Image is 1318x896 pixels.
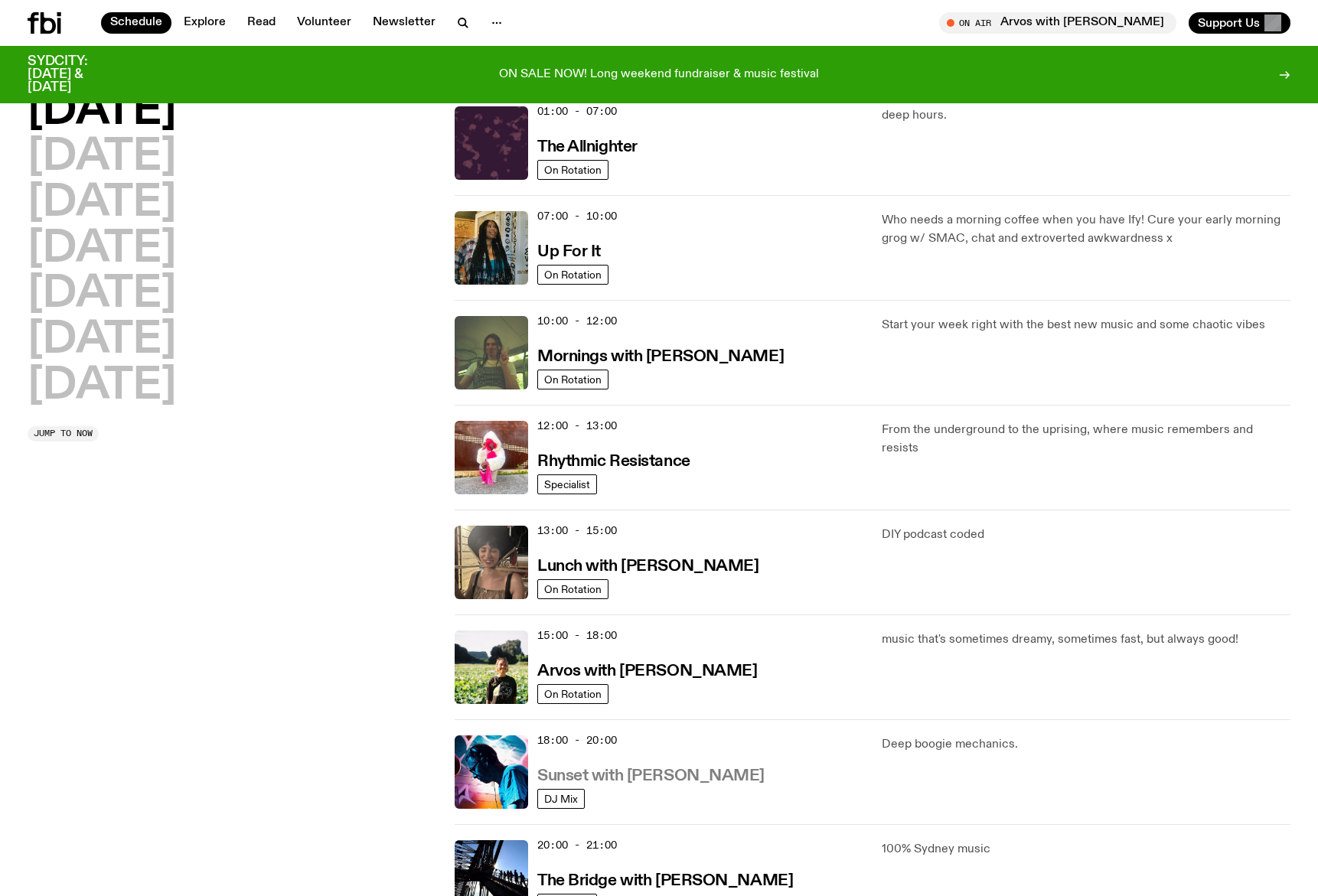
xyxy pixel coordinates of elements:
button: [DATE] [28,319,176,362]
h3: Sunset with [PERSON_NAME] [537,768,765,784]
a: Volunteer [288,12,360,34]
h3: Arvos with [PERSON_NAME] [537,663,757,679]
img: Jim Kretschmer in a really cute outfit with cute braids, standing on a train holding up a peace s... [455,316,528,389]
button: [DATE] [28,136,176,179]
h3: The Bridge with [PERSON_NAME] [537,873,793,889]
a: Arvos with [PERSON_NAME] [537,660,757,679]
p: DIY podcast coded [882,526,1290,544]
a: Newsletter [364,12,445,34]
p: deep hours. [882,106,1290,125]
img: Bri is smiling and wearing a black t-shirt. She is standing in front of a lush, green field. Ther... [455,630,528,704]
p: 100% Sydney music [882,840,1290,859]
span: 13:00 - 15:00 [537,523,617,538]
a: DJ Mix [537,789,585,809]
span: 10:00 - 12:00 [537,314,617,328]
h3: SYDCITY: [DATE] & [DATE] [28,55,126,94]
a: On Rotation [537,370,608,389]
h3: Rhythmic Resistance [537,454,690,470]
span: On Rotation [544,373,602,385]
h3: Mornings with [PERSON_NAME] [537,349,784,365]
button: Jump to now [28,426,99,441]
a: On Rotation [537,160,608,180]
span: 01:00 - 07:00 [537,104,617,119]
a: On Rotation [537,579,608,599]
a: Rhythmic Resistance [537,451,690,470]
img: Attu crouches on gravel in front of a brown wall. They are wearing a white fur coat with a hood, ... [455,421,528,494]
img: Simon Caldwell stands side on, looking downwards. He has headphones on. Behind him is a brightly ... [455,735,528,809]
a: Mornings with [PERSON_NAME] [537,346,784,365]
button: On AirArvos with [PERSON_NAME] [939,12,1176,34]
span: DJ Mix [544,793,578,804]
button: [DATE] [28,365,176,408]
p: Start your week right with the best new music and some chaotic vibes [882,316,1290,334]
button: [DATE] [28,90,176,133]
p: ON SALE NOW! Long weekend fundraiser & music festival [499,68,819,82]
button: Support Us [1189,12,1290,34]
button: [DATE] [28,273,176,316]
a: Read [238,12,285,34]
p: Who needs a morning coffee when you have Ify! Cure your early morning grog w/ SMAC, chat and extr... [882,211,1290,248]
span: On Rotation [544,688,602,699]
span: 15:00 - 18:00 [537,628,617,643]
a: On Rotation [537,684,608,704]
p: music that's sometimes dreamy, sometimes fast, but always good! [882,630,1290,649]
h3: Lunch with [PERSON_NAME] [537,559,759,575]
p: Deep boogie mechanics. [882,735,1290,754]
span: Jump to now [34,429,93,438]
a: On Rotation [537,265,608,285]
a: The Allnighter [537,136,638,155]
a: Sunset with [PERSON_NAME] [537,765,765,784]
a: Explore [175,12,235,34]
span: Specialist [544,478,590,490]
button: [DATE] [28,228,176,271]
p: From the underground to the uprising, where music remembers and resists [882,421,1290,458]
a: The Bridge with [PERSON_NAME] [537,870,793,889]
span: On Rotation [544,583,602,595]
a: Lunch with [PERSON_NAME] [537,556,759,575]
a: Up For It [537,241,601,260]
a: Specialist [537,474,597,494]
span: 18:00 - 20:00 [537,733,617,748]
img: Ify - a Brown Skin girl with black braided twists, looking up to the side with her tongue stickin... [455,211,528,285]
span: Support Us [1198,16,1260,30]
h3: The Allnighter [537,139,638,155]
span: On Rotation [544,164,602,175]
h3: Up For It [537,244,601,260]
button: [DATE] [28,182,176,225]
a: Schedule [101,12,171,34]
span: 12:00 - 13:00 [537,419,617,433]
span: 07:00 - 10:00 [537,209,617,223]
span: On Rotation [544,269,602,280]
span: 20:00 - 21:00 [537,838,617,852]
